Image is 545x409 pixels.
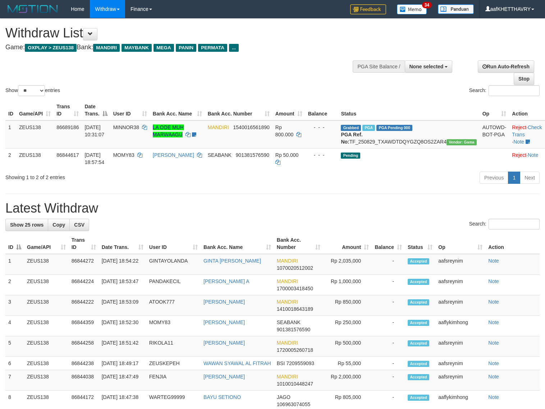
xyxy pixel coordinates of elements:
[446,139,477,145] span: Vendor URL: https://trx31.1velocity.biz
[362,125,375,131] span: Marked by aafkaynarin
[24,370,69,391] td: ZEUS138
[277,286,313,291] span: Copy 1700003418450 to clipboard
[208,124,229,130] span: MANDIRI
[277,360,285,366] span: BSI
[5,336,24,357] td: 5
[99,336,146,357] td: [DATE] 18:51:42
[480,172,508,184] a: Previous
[201,233,274,254] th: Bank Acc. Name: activate to sort column ascending
[99,357,146,370] td: [DATE] 18:49:17
[286,360,314,366] span: Copy 7209559093 to clipboard
[277,265,313,271] span: Copy 1070020512002 to clipboard
[24,316,69,336] td: ZEUS138
[5,100,16,121] th: ID
[372,295,405,316] td: -
[512,124,542,137] a: Check Trans
[435,357,485,370] td: aafsreynim
[5,295,24,316] td: 3
[229,44,239,52] span: ...
[93,44,120,52] span: MANDIRI
[154,44,174,52] span: MEGA
[146,233,201,254] th: User ID: activate to sort column ascending
[113,124,139,130] span: MINNOR38
[509,148,545,169] td: ·
[520,172,540,184] a: Next
[24,275,69,295] td: ZEUS138
[52,222,65,228] span: Copy
[397,4,427,14] img: Button%20Memo.svg
[528,152,539,158] a: Note
[408,299,429,305] span: Accepted
[509,121,545,149] td: · ·
[24,295,69,316] td: ZEUS138
[308,151,335,159] div: - - -
[277,374,298,380] span: MANDIRI
[146,336,201,357] td: RIKOLA11
[16,100,54,121] th: Game/API: activate to sort column ascending
[69,336,99,357] td: 86844258
[203,258,261,264] a: GINTA [PERSON_NAME]
[488,360,499,366] a: Note
[341,132,362,145] b: PGA Ref. No:
[513,139,524,145] a: Note
[405,60,453,73] button: None selected
[275,152,299,158] span: Rp 50.000
[478,60,534,73] a: Run Auto-Refresh
[198,44,227,52] span: PERMATA
[305,100,338,121] th: Balance
[5,201,540,215] h1: Latest Withdraw
[277,319,301,325] span: SEABANK
[10,222,43,228] span: Show 25 rows
[438,4,474,14] img: panduan.png
[203,394,241,400] a: BAYU SETIONO
[176,44,196,52] span: PANIN
[408,340,429,346] span: Accepted
[153,124,184,137] a: LA ODE MUH MARWAAGU
[372,233,405,254] th: Balance: activate to sort column ascending
[99,275,146,295] td: [DATE] 18:53:47
[408,279,429,285] span: Accepted
[203,319,245,325] a: [PERSON_NAME]
[272,100,305,121] th: Amount: activate to sort column ascending
[236,152,269,158] span: Copy 901381576590 to clipboard
[69,275,99,295] td: 86844224
[150,100,205,121] th: Bank Acc. Name: activate to sort column ascending
[308,124,335,131] div: - - -
[372,357,405,370] td: -
[485,233,540,254] th: Action
[277,299,298,305] span: MANDIRI
[69,357,99,370] td: 86844238
[509,100,545,121] th: Action
[408,361,429,367] span: Accepted
[376,125,412,131] span: PGA Pending
[277,394,290,400] span: JAGO
[435,316,485,336] td: aaflykimhong
[488,299,499,305] a: Note
[82,100,110,121] th: Date Trans.: activate to sort column descending
[5,219,48,231] a: Show 25 rows
[5,44,356,51] h4: Game: Bank:
[489,85,540,96] input: Search:
[146,295,201,316] td: ATOOK777
[24,336,69,357] td: ZEUS138
[422,2,432,8] span: 34
[435,370,485,391] td: aafsreynim
[5,275,24,295] td: 2
[5,171,222,181] div: Showing 1 to 2 of 2 entries
[113,152,134,158] span: MOMY83
[435,233,485,254] th: Op: activate to sort column ascending
[435,336,485,357] td: aafsreynim
[338,100,479,121] th: Status
[122,44,152,52] span: MAYBANK
[25,44,77,52] span: OXPLAY > ZEUS138
[323,370,372,391] td: Rp 2,000,000
[203,340,245,346] a: [PERSON_NAME]
[69,316,99,336] td: 86844359
[203,278,249,284] a: [PERSON_NAME] A
[512,152,526,158] a: Reject
[16,148,54,169] td: ZEUS138
[24,254,69,275] td: ZEUS138
[323,254,372,275] td: Rp 2,035,000
[99,316,146,336] td: [DATE] 18:52:30
[24,233,69,254] th: Game/API: activate to sort column ascending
